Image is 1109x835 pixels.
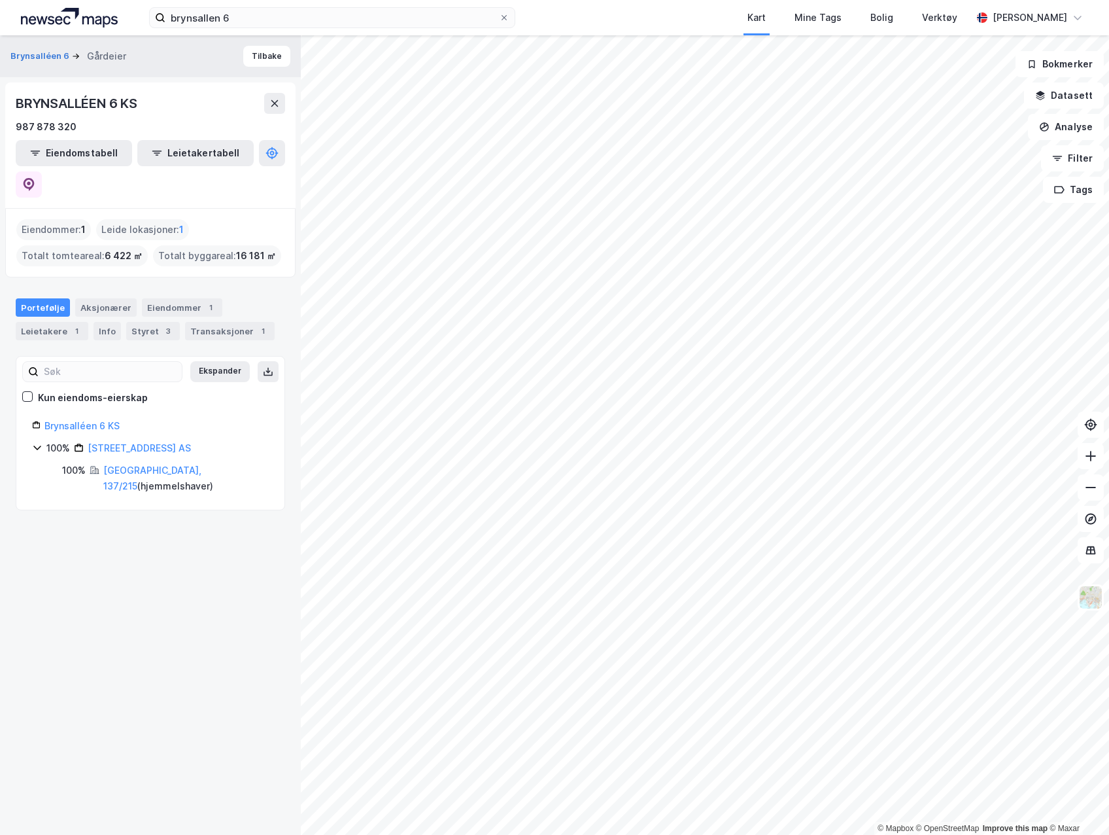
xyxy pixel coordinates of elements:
div: Transaksjoner [185,322,275,340]
a: Mapbox [878,824,913,833]
img: logo.a4113a55bc3d86da70a041830d287a7e.svg [21,8,118,27]
div: Eiendommer [142,298,222,317]
div: 1 [256,325,269,338]
a: [STREET_ADDRESS] AS [88,442,191,453]
button: Ekspander [190,361,250,382]
input: Søk på adresse, matrikkel, gårdeiere, leietakere eller personer [165,8,499,27]
a: [GEOGRAPHIC_DATA], 137/215 [103,465,201,491]
div: Totalt byggareal : [153,245,281,266]
div: BRYNSALLÉEN 6 KS [16,93,140,114]
div: Eiendommer : [16,219,91,240]
div: Kun eiendoms-eierskap [38,390,148,406]
div: Portefølje [16,298,70,317]
a: Brynsalléen 6 KS [44,420,120,431]
div: ( hjemmelshaver ) [103,463,269,494]
div: Leide lokasjoner : [96,219,189,240]
div: Kart [747,10,766,26]
button: Datasett [1024,82,1104,109]
div: Mine Tags [794,10,842,26]
a: Improve this map [983,824,1048,833]
button: Tags [1043,177,1104,203]
span: 1 [81,222,86,238]
iframe: Chat Widget [1044,772,1109,835]
span: 16 181 ㎡ [236,248,276,264]
input: Søk [39,362,182,382]
button: Brynsalléen 6 [10,50,72,63]
div: 3 [162,325,175,338]
div: Bolig [870,10,893,26]
button: Analyse [1028,114,1104,140]
img: Z [1078,585,1103,610]
div: 100% [46,440,70,456]
div: Aksjonærer [75,298,137,317]
div: Gårdeier [87,48,126,64]
span: 1 [179,222,184,238]
div: Info [94,322,121,340]
div: 1 [204,301,217,314]
span: 6 422 ㎡ [105,248,143,264]
button: Leietakertabell [137,140,254,166]
button: Tilbake [243,46,290,67]
button: Bokmerker [1015,51,1104,77]
button: Eiendomstabell [16,140,132,166]
div: Leietakere [16,322,88,340]
div: Verktøy [922,10,957,26]
a: OpenStreetMap [916,824,980,833]
div: 1 [70,325,83,338]
div: 100% [62,463,86,478]
div: 987 878 320 [16,119,77,135]
div: Totalt tomteareal : [16,245,148,266]
div: Styret [126,322,180,340]
div: [PERSON_NAME] [993,10,1067,26]
button: Filter [1041,145,1104,171]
